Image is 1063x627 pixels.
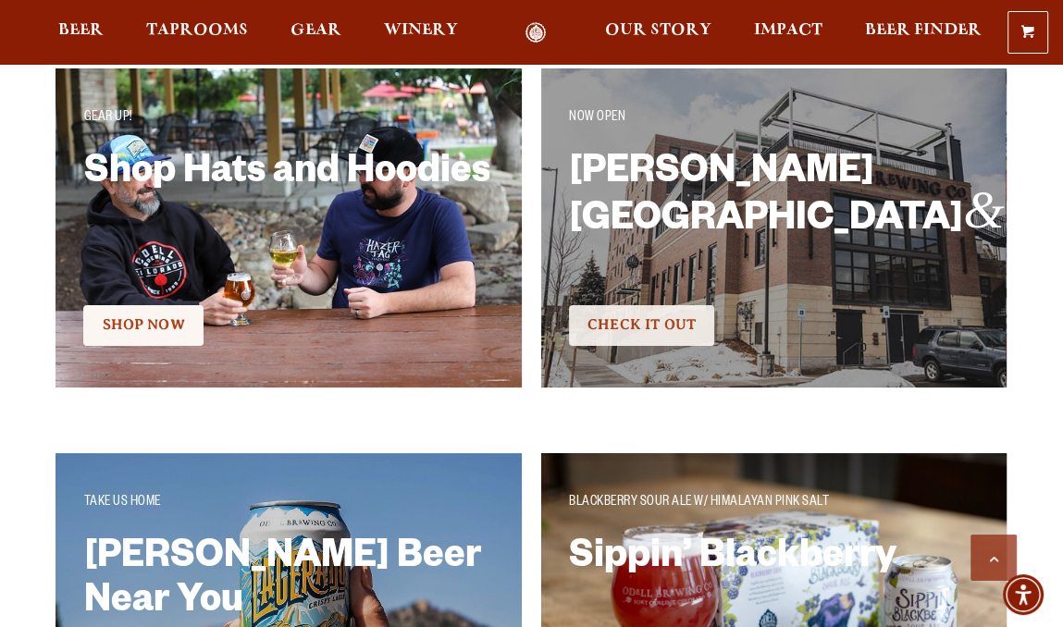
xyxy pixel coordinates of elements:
h2: [PERSON_NAME][GEOGRAPHIC_DATA] Pizzeria [569,153,980,273]
span: Our Story [604,23,711,38]
div: Check it Out [569,302,980,349]
p: GEAR UP! [83,107,494,129]
span: Shop Now [102,316,184,333]
span: Winery [384,23,458,38]
span: Beer Finder [864,23,981,38]
a: Gear [278,22,353,43]
a: Odell Home [501,22,570,43]
span: Impact [753,23,822,38]
a: Beer [46,22,116,43]
p: BLACKBERRY SOUR ALE W/ HIMALAYAN PINK SALT [569,492,980,514]
span: Check It Out [587,316,696,333]
div: Accessibility Menu [1003,574,1044,615]
span: Gear [290,23,341,38]
a: Taprooms [134,22,260,43]
h2: Shop Hats and Hoodies [83,153,494,273]
a: Beer Finder [852,22,993,43]
a: Our Story [592,22,723,43]
a: Winery [372,22,470,43]
a: Shop Now [83,305,203,346]
a: Scroll to top [970,535,1017,581]
span: Beer [58,23,104,38]
a: Check It Out [569,305,714,346]
span: NOW OPEN [569,111,625,126]
span: TAKE US HOME [83,496,160,510]
a: Impact [741,22,834,43]
div: Check it Out [83,302,494,349]
span: & [963,180,1004,239]
span: Taprooms [146,23,248,38]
